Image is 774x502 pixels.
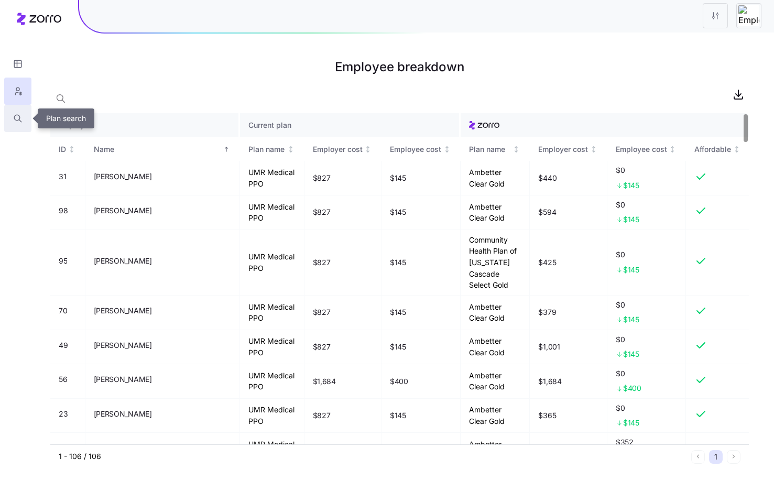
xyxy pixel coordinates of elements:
[530,137,607,161] th: Employer costNot sorted
[538,207,556,217] span: $594
[461,364,530,399] td: Ambetter Clear Gold
[50,113,240,137] th: Employee
[669,146,676,153] div: Not sorted
[694,144,731,155] div: Affordable
[59,409,68,419] span: 23
[616,437,678,448] span: $352
[287,146,295,153] div: Not sorted
[616,249,678,260] span: $0
[616,300,678,310] span: $0
[313,173,331,183] span: $827
[59,256,67,266] span: 95
[616,334,678,345] span: $0
[364,146,372,153] div: Not sorted
[691,450,705,464] button: Previous page
[313,376,336,387] span: $1,684
[616,165,678,176] span: $0
[59,340,68,351] span: 49
[313,342,331,352] span: $827
[59,171,66,182] span: 31
[240,195,304,230] td: UMR Medical PPO
[461,195,530,230] td: Ambetter Clear Gold
[623,265,639,275] span: $145
[390,307,406,318] span: $145
[240,161,304,195] td: UMR Medical PPO
[461,433,530,467] td: Ambetter Clear Gold
[240,399,304,433] td: UMR Medical PPO
[390,342,406,352] span: $145
[738,5,759,26] img: Employer logo
[733,146,740,153] div: Not sorted
[85,137,240,161] th: NameSorted ascending
[461,296,530,330] td: Ambetter Clear Gold
[94,340,152,351] span: [PERSON_NAME]
[538,307,556,318] span: $379
[59,144,66,155] div: ID
[50,137,85,161] th: IDNot sorted
[313,410,331,421] span: $827
[390,144,441,155] div: Employee cost
[223,146,230,153] div: Sorted ascending
[240,296,304,330] td: UMR Medical PPO
[709,450,723,464] button: 1
[623,349,639,359] span: $145
[304,137,382,161] th: Employer costNot sorted
[94,409,152,419] span: [PERSON_NAME]
[313,257,331,268] span: $827
[68,146,75,153] div: Not sorted
[248,144,285,155] div: Plan name
[513,146,520,153] div: Not sorted
[616,368,678,379] span: $0
[461,230,530,296] td: Community Health Plan of [US_STATE] Cascade Select Gold
[390,410,406,421] span: $145
[240,230,304,296] td: UMR Medical PPO
[686,137,749,161] th: AffordableNot sorted
[59,305,67,316] span: 70
[59,205,68,216] span: 98
[50,54,749,80] h1: Employee breakdown
[59,374,67,385] span: 56
[469,144,511,155] div: Plan name
[94,256,152,266] span: [PERSON_NAME]
[59,451,687,462] div: 1 - 106 / 106
[538,342,560,352] span: $1,001
[390,173,406,183] span: $145
[94,305,152,316] span: [PERSON_NAME]
[94,144,221,155] div: Name
[390,207,406,217] span: $145
[607,137,686,161] th: Employee costNot sorted
[623,418,639,428] span: $145
[623,180,639,191] span: $145
[240,330,304,365] td: UMR Medical PPO
[538,173,557,183] span: $440
[623,314,639,325] span: $145
[623,383,641,394] span: $400
[59,443,68,454] span: 46
[313,207,331,217] span: $827
[590,146,597,153] div: Not sorted
[538,376,561,387] span: $1,684
[461,137,530,161] th: Plan nameNot sorted
[94,443,152,454] span: [PERSON_NAME]
[94,205,152,216] span: [PERSON_NAME]
[313,307,331,318] span: $827
[616,403,678,413] span: $0
[538,257,556,268] span: $425
[538,144,588,155] div: Employer cost
[94,171,152,182] span: [PERSON_NAME]
[616,144,667,155] div: Employee cost
[390,376,408,387] span: $400
[94,374,152,385] span: [PERSON_NAME]
[240,364,304,399] td: UMR Medical PPO
[461,161,530,195] td: Ambetter Clear Gold
[461,399,530,433] td: Ambetter Clear Gold
[313,144,363,155] div: Employer cost
[461,330,530,365] td: Ambetter Clear Gold
[538,410,556,421] span: $365
[623,214,639,225] span: $145
[240,113,461,137] th: Current plan
[381,137,461,161] th: Employee costNot sorted
[443,146,451,153] div: Not sorted
[390,257,406,268] span: $145
[616,200,678,210] span: $0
